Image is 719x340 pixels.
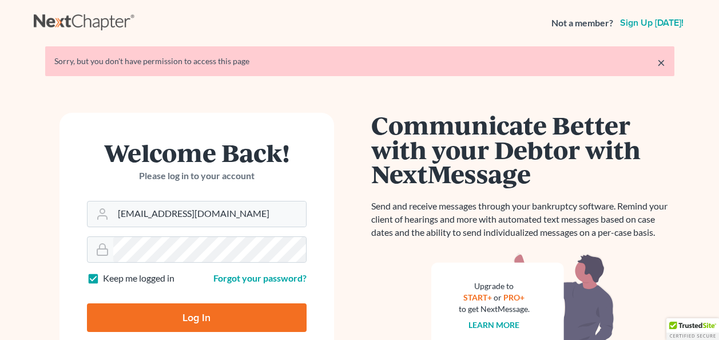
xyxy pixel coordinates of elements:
[459,303,530,315] div: to get NextMessage.
[459,280,530,292] div: Upgrade to
[468,320,519,330] a: Learn more
[371,200,674,239] p: Send and receive messages through your bankruptcy software. Remind your client of hearings and mo...
[666,318,719,340] div: TrustedSite Certified
[463,292,492,302] a: START+
[113,201,306,227] input: Email Address
[371,113,674,186] h1: Communicate Better with your Debtor with NextMessage
[87,303,307,332] input: Log In
[551,17,613,30] strong: Not a member?
[213,272,307,283] a: Forgot your password?
[54,56,665,67] div: Sorry, but you don't have permission to access this page
[618,18,686,27] a: Sign up [DATE]!
[494,292,502,302] span: or
[503,292,525,302] a: PRO+
[87,169,307,183] p: Please log in to your account
[657,56,665,69] a: ×
[103,272,174,285] label: Keep me logged in
[87,140,307,165] h1: Welcome Back!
